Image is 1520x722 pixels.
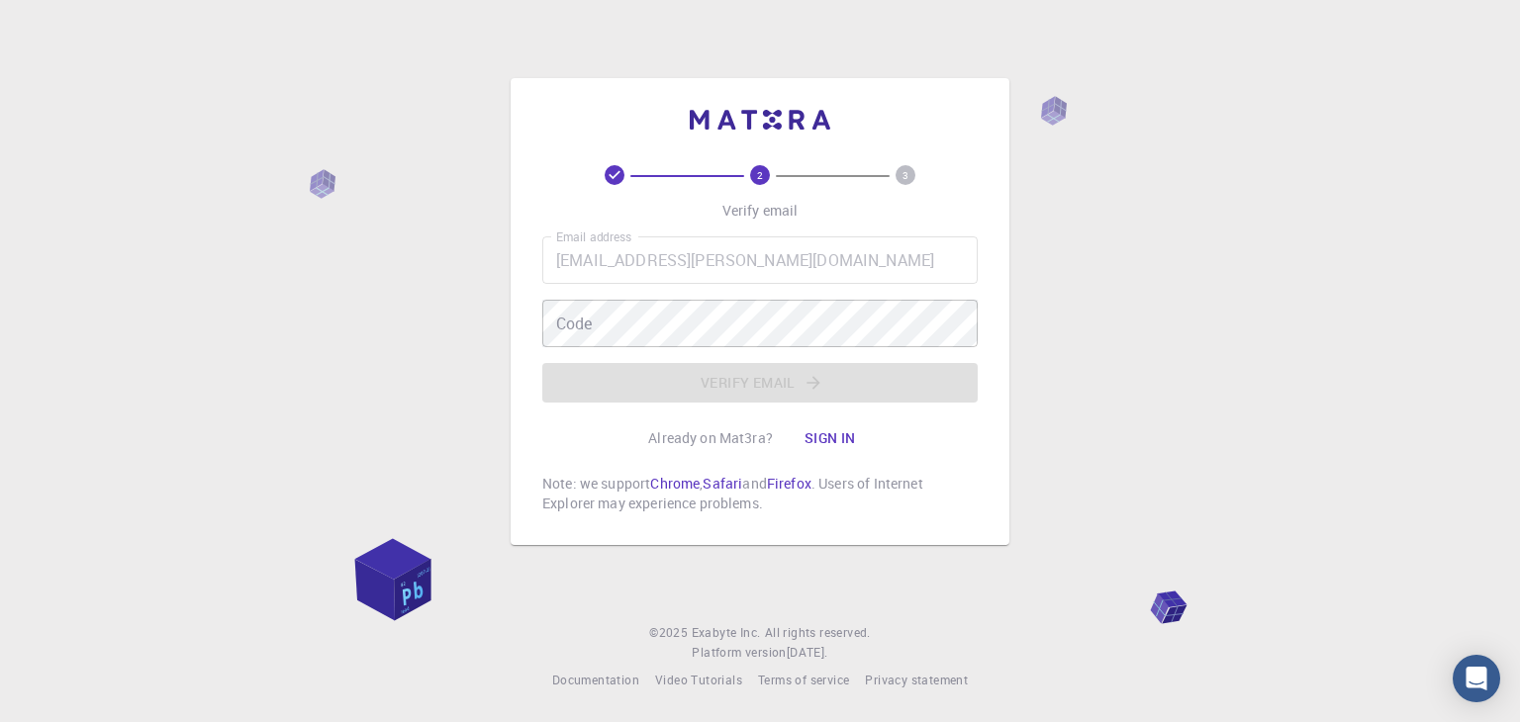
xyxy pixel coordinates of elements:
[787,644,828,660] span: [DATE] .
[655,672,742,687] span: Video Tutorials
[1453,655,1500,702] div: Open Intercom Messenger
[542,474,978,513] p: Note: we support , and . Users of Internet Explorer may experience problems.
[758,672,849,687] span: Terms of service
[692,624,761,640] span: Exabyte Inc.
[556,228,631,245] label: Email address
[787,643,828,663] a: [DATE].
[765,623,871,643] span: All rights reserved.
[722,201,799,221] p: Verify email
[552,672,639,687] span: Documentation
[767,474,811,493] a: Firefox
[552,671,639,690] a: Documentation
[692,623,761,643] a: Exabyte Inc.
[703,474,742,493] a: Safari
[650,474,700,493] a: Chrome
[655,671,742,690] a: Video Tutorials
[757,168,763,182] text: 2
[758,671,849,690] a: Terms of service
[648,428,773,448] p: Already on Mat3ra?
[865,671,968,690] a: Privacy statement
[789,418,872,458] button: Sign in
[649,623,691,643] span: © 2025
[865,672,968,687] span: Privacy statement
[692,643,786,663] span: Platform version
[902,168,908,182] text: 3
